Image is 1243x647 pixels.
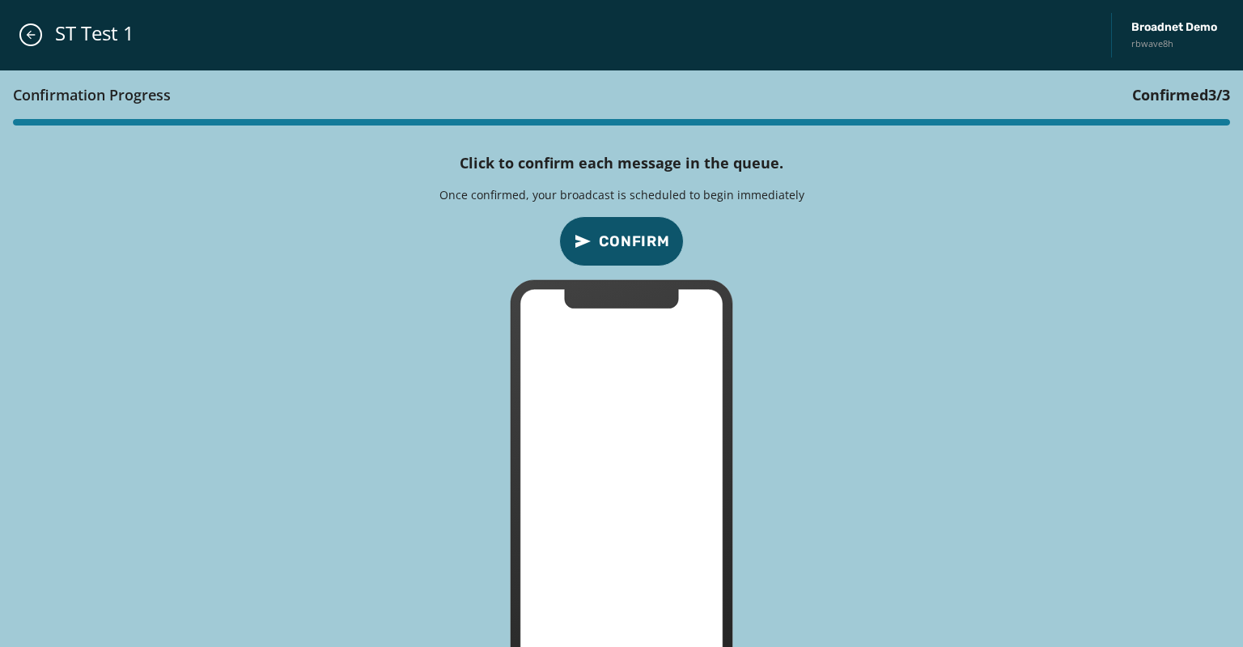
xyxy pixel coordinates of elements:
span: 3 [1208,85,1216,104]
p: Once confirmed, your broadcast is scheduled to begin immediately [439,187,804,203]
span: Confirm [599,230,670,253]
span: Broadnet Demo [1131,19,1217,36]
button: confirm-p2p-message-button [559,216,684,266]
h4: Click to confirm each message in the queue. [460,151,783,174]
span: rbwave8h [1131,37,1217,51]
h3: Confirmed / 3 [1132,83,1230,106]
